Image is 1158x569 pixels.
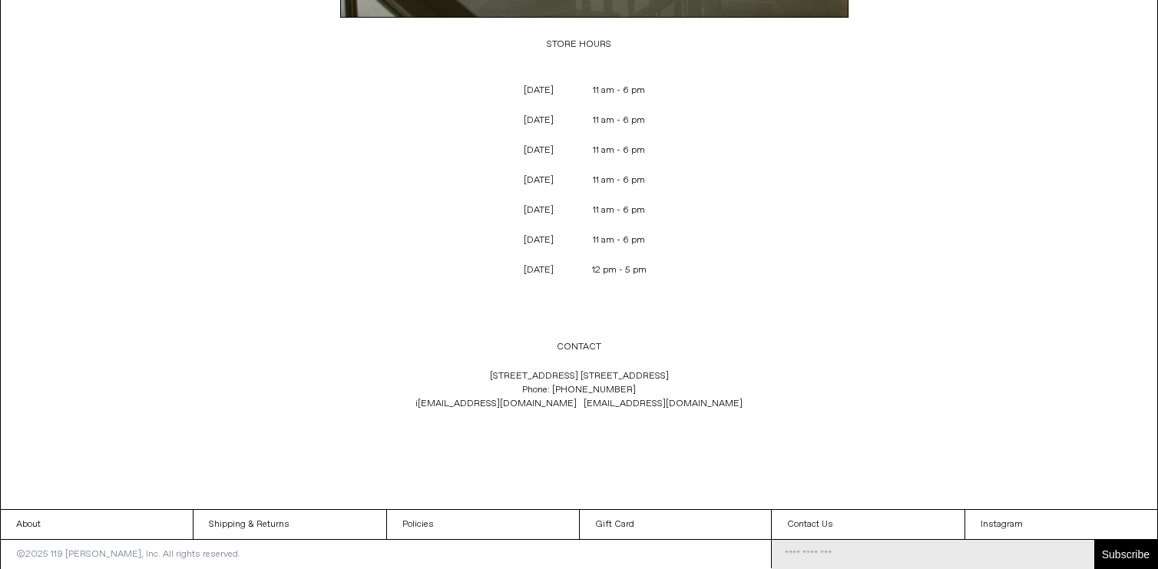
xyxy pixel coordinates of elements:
[1094,540,1157,569] button: Subscribe
[580,106,660,135] p: 11 am - 6 pm
[584,398,743,410] a: [EMAIL_ADDRESS][DOMAIN_NAME]
[325,30,833,59] p: STORE HOURS
[499,196,579,225] p: [DATE]
[499,256,579,285] p: [DATE]
[580,510,772,539] a: Gift Card
[418,398,577,410] a: [EMAIL_ADDRESS][DOMAIN_NAME]
[580,166,660,195] p: 11 am - 6 pm
[580,226,660,255] p: 11 am - 6 pm
[1,510,193,539] a: About
[580,76,660,105] p: 11 am - 6 pm
[1,540,256,569] p: ©2025 119 [PERSON_NAME], Inc. All rights reserved.
[965,510,1157,539] a: Instagram
[580,136,660,165] p: 11 am - 6 pm
[499,166,579,195] p: [DATE]
[325,362,833,418] p: [STREET_ADDRESS] [STREET_ADDRESS] Phone: [PHONE_NUMBER]
[325,332,833,362] p: CONTACT
[499,226,579,255] p: [DATE]
[580,196,660,225] p: 11 am - 6 pm
[499,136,579,165] p: [DATE]
[772,510,964,539] a: Contact Us
[499,76,579,105] p: [DATE]
[194,510,385,539] a: Shipping & Returns
[387,510,579,539] a: Policies
[415,398,584,410] span: i
[580,256,660,285] p: 12 pm - 5 pm
[772,540,1094,569] input: Email Address
[499,106,579,135] p: [DATE]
